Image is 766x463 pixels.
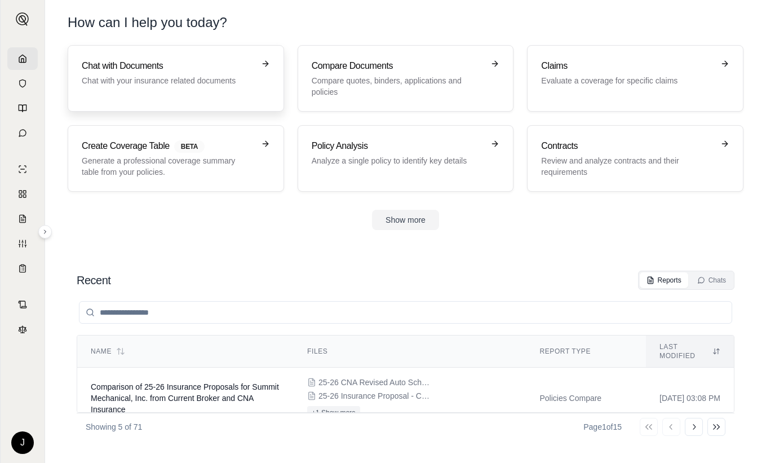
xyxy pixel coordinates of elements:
p: Evaluate a coverage for specific claims [541,75,714,86]
h2: Recent [77,272,110,288]
a: ContractsReview and analyze contracts and their requirements [527,125,743,192]
div: Reports [647,276,681,285]
a: Policy AnalysisAnalyze a single policy to identify key details [298,125,514,192]
p: Analyze a single policy to identify key details [312,155,484,166]
button: Show more [372,210,439,230]
a: Legal Search Engine [7,318,38,341]
button: Reports [640,272,688,288]
th: Files [294,336,526,368]
a: Chat [7,122,38,144]
a: Claim Coverage [7,208,38,230]
span: 25-26 CNA Revised Auto Schedule and UMB Premium.pdf [318,377,431,388]
div: Last modified [659,342,720,360]
p: Review and analyze contracts and their requirements [541,155,714,178]
div: J [11,431,34,454]
a: Custom Report [7,232,38,255]
span: 25-26 Insurance Proposal - Current Broker.pdf [318,390,431,402]
h3: Chat with Documents [82,59,254,73]
p: Compare quotes, binders, applications and policies [312,75,484,98]
div: Name [91,347,280,356]
td: Policies Compare [526,368,646,429]
span: Comparison of 25-26 Insurance Proposals for Summit Mechanical, Inc. from Current Broker and CNA I... [91,382,279,414]
a: Contract Analysis [7,293,38,316]
p: Chat with your insurance related documents [82,75,254,86]
a: Documents Vault [7,72,38,95]
button: Chats [690,272,733,288]
a: Compare DocumentsCompare quotes, binders, applications and policies [298,45,514,112]
th: Report Type [526,336,646,368]
h3: Create Coverage Table [82,139,254,153]
button: Expand sidebar [11,8,34,30]
p: Showing 5 of 71 [86,421,142,433]
td: [DATE] 03:08 PM [646,368,734,429]
h3: Contracts [541,139,714,153]
h3: Policy Analysis [312,139,484,153]
span: BETA [174,140,205,153]
a: Policy Comparisons [7,183,38,205]
a: Create Coverage TableBETAGenerate a professional coverage summary table from your policies. [68,125,284,192]
div: Page 1 of 15 [583,421,622,433]
a: ClaimsEvaluate a coverage for specific claims [527,45,743,112]
button: +1 Show more [307,406,360,420]
h1: How can I help you today? [68,14,743,32]
a: Chat with DocumentsChat with your insurance related documents [68,45,284,112]
img: Expand sidebar [16,12,29,26]
a: Coverage Table [7,257,38,280]
a: Single Policy [7,158,38,180]
h3: Compare Documents [312,59,484,73]
a: Home [7,47,38,70]
h3: Claims [541,59,714,73]
button: Expand sidebar [38,225,52,239]
a: Prompt Library [7,97,38,120]
div: Chats [697,276,726,285]
p: Generate a professional coverage summary table from your policies. [82,155,254,178]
